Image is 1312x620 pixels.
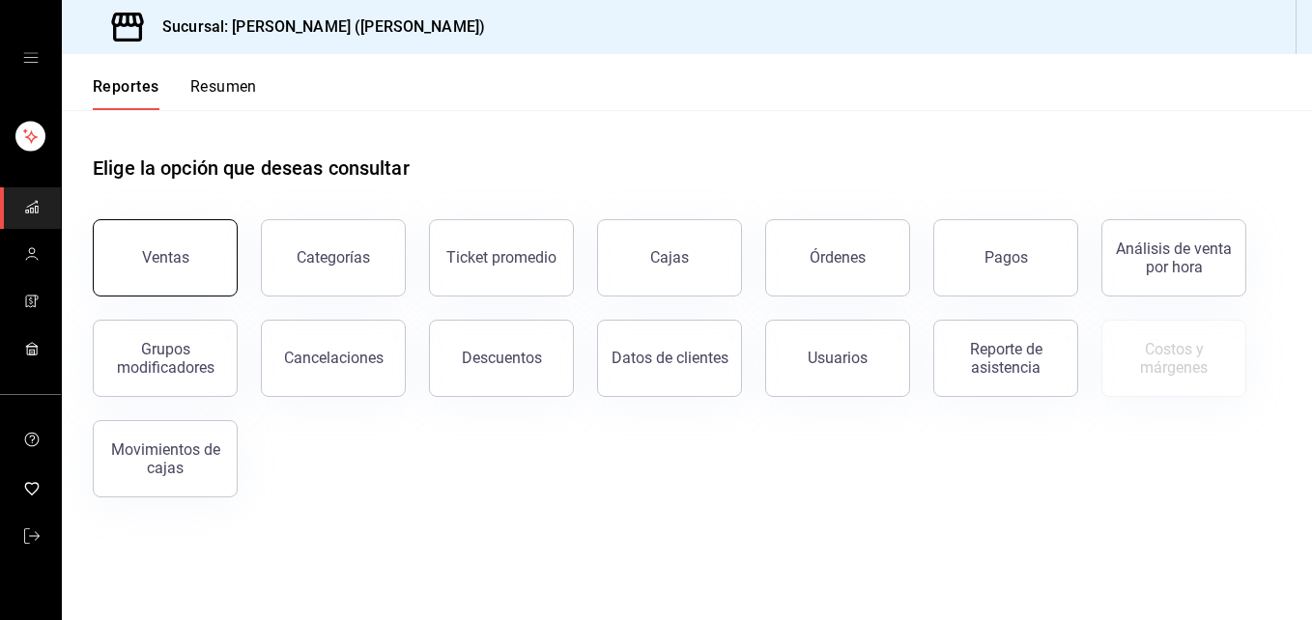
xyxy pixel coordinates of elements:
div: Cancelaciones [284,349,384,367]
div: Costos y márgenes [1114,340,1234,377]
h1: Elige la opción que deseas consultar [93,154,410,183]
button: open drawer [23,50,39,66]
div: Descuentos [462,349,542,367]
button: Grupos modificadores [93,320,238,397]
button: Ticket promedio [429,219,574,296]
button: Usuarios [765,320,910,397]
button: Análisis de venta por hora [1101,219,1246,296]
div: Cajas [650,248,689,267]
div: Análisis de venta por hora [1114,240,1234,276]
div: Grupos modificadores [105,340,225,377]
h3: Sucursal: [PERSON_NAME] ([PERSON_NAME]) [147,15,485,39]
div: Datos de clientes [612,349,728,367]
div: Ticket promedio [446,248,556,267]
button: Cajas [597,219,742,296]
button: Resumen [190,77,257,110]
button: Datos de clientes [597,320,742,397]
div: Órdenes [810,248,866,267]
div: Usuarios [808,349,868,367]
button: Categorías [261,219,406,296]
button: Cancelaciones [261,320,406,397]
div: Categorías [297,248,370,267]
div: Reporte de asistencia [946,340,1066,377]
button: Contrata inventarios para ver este reporte [1101,320,1246,397]
div: Pagos [984,248,1028,267]
div: navigation tabs [93,77,257,110]
button: Ventas [93,219,238,296]
button: Reporte de asistencia [933,320,1078,397]
button: Movimientos de cajas [93,420,238,497]
button: Descuentos [429,320,574,397]
button: Órdenes [765,219,910,296]
button: Pagos [933,219,1078,296]
div: Ventas [142,248,189,267]
div: Movimientos de cajas [105,440,225,477]
button: Reportes [93,77,159,110]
